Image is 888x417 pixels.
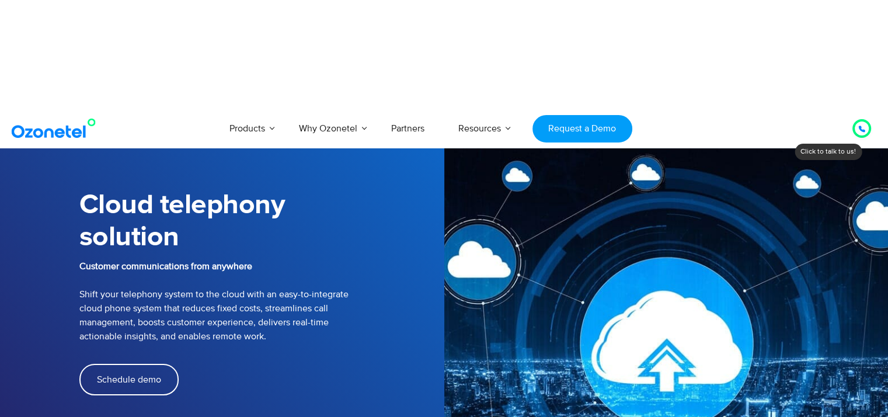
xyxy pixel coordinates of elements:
[79,259,444,343] p: Shift your telephony system to the cloud with an easy-to-integrate cloud phone system that reduce...
[213,109,282,148] a: Products
[79,189,444,253] h1: Cloud telephony solution
[282,109,374,148] a: Why Ozonetel
[532,115,632,143] a: Request a Demo
[97,375,161,384] span: Schedule demo
[441,109,518,148] a: Resources
[79,260,252,272] b: Customer communications from anywhere
[79,364,179,395] a: Schedule demo
[374,109,441,148] a: Partners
